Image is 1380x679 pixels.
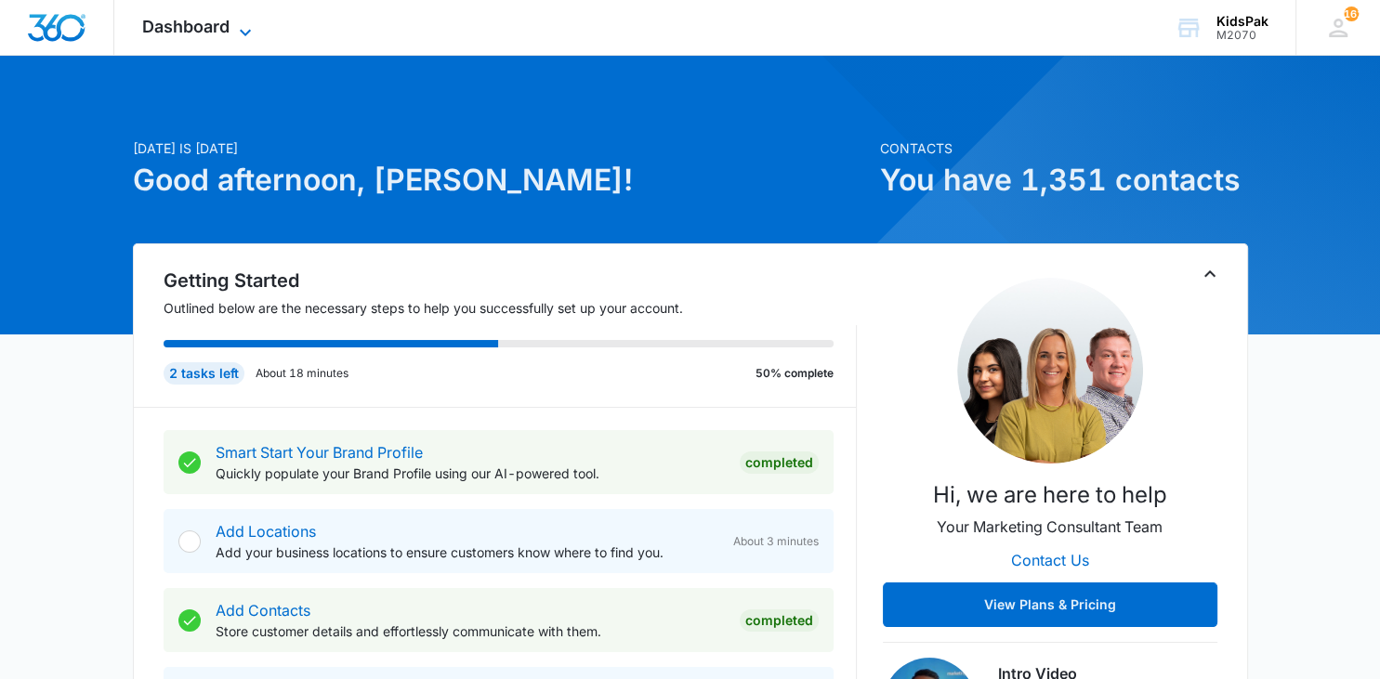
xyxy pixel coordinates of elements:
span: 161 [1344,7,1359,21]
button: View Plans & Pricing [883,582,1217,627]
p: Hi, we are here to help [933,478,1167,512]
p: Your Marketing Consultant Team [937,516,1163,538]
p: Add your business locations to ensure customers know where to find you. [216,542,718,562]
button: Contact Us [992,538,1108,582]
a: Add Contacts [216,601,310,620]
p: Contacts [880,138,1248,158]
h1: You have 1,351 contacts [880,158,1248,202]
div: notifications count [1344,7,1359,21]
a: Add Locations [216,522,316,541]
p: Quickly populate your Brand Profile using our AI-powered tool. [216,464,725,483]
div: Completed [740,451,819,474]
div: Completed [740,609,819,632]
h2: Getting Started [164,267,857,294]
p: [DATE] is [DATE] [133,138,869,158]
h1: Good afternoon, [PERSON_NAME]! [133,158,869,202]
span: About 3 minutes [733,533,819,550]
p: 50% complete [756,365,834,382]
p: Store customer details and effortlessly communicate with them. [216,621,725,641]
p: About 18 minutes [256,365,348,382]
span: Dashboard [142,17,230,36]
div: account id [1216,29,1268,42]
button: Toggle Collapse [1199,263,1221,285]
div: account name [1216,14,1268,29]
a: Smart Start Your Brand Profile [216,443,423,462]
div: 2 tasks left [164,362,244,385]
p: Outlined below are the necessary steps to help you successfully set up your account. [164,298,857,318]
